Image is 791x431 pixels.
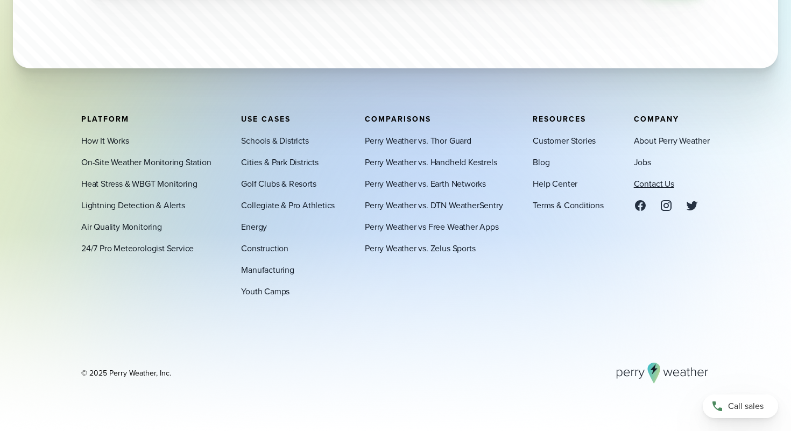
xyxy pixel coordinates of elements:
[365,220,498,233] a: Perry Weather vs Free Weather Apps
[533,156,549,168] a: Blog
[241,156,319,168] a: Cities & Park Districts
[365,156,497,168] a: Perry Weather vs. Handheld Kestrels
[365,113,431,124] span: Comparisons
[365,177,486,190] a: Perry Weather vs. Earth Networks
[365,134,471,147] a: Perry Weather vs. Thor Guard
[365,242,475,255] a: Perry Weather vs. Zelus Sports
[81,368,171,378] div: © 2025 Perry Weather, Inc.
[81,242,194,255] a: 24/7 Pro Meteorologist Service
[703,394,778,418] a: Call sales
[241,285,289,298] a: Youth Camps
[241,220,267,233] a: Energy
[81,220,162,233] a: Air Quality Monitoring
[365,199,503,211] a: Perry Weather vs. DTN WeatherSentry
[728,400,764,413] span: Call sales
[241,263,294,276] a: Manufacturing
[241,242,288,255] a: Construction
[241,177,316,190] a: Golf Clubs & Resorts
[634,113,679,124] span: Company
[533,113,586,124] span: Resources
[533,134,596,147] a: Customer Stories
[634,177,674,190] a: Contact Us
[241,113,291,124] span: Use Cases
[241,199,335,211] a: Collegiate & Pro Athletics
[241,134,308,147] a: Schools & Districts
[634,134,710,147] a: About Perry Weather
[81,156,211,168] a: On-Site Weather Monitoring Station
[533,199,604,211] a: Terms & Conditions
[81,134,129,147] a: How It Works
[533,177,577,190] a: Help Center
[81,113,129,124] span: Platform
[634,156,651,168] a: Jobs
[81,177,197,190] a: Heat Stress & WBGT Monitoring
[81,199,185,211] a: Lightning Detection & Alerts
